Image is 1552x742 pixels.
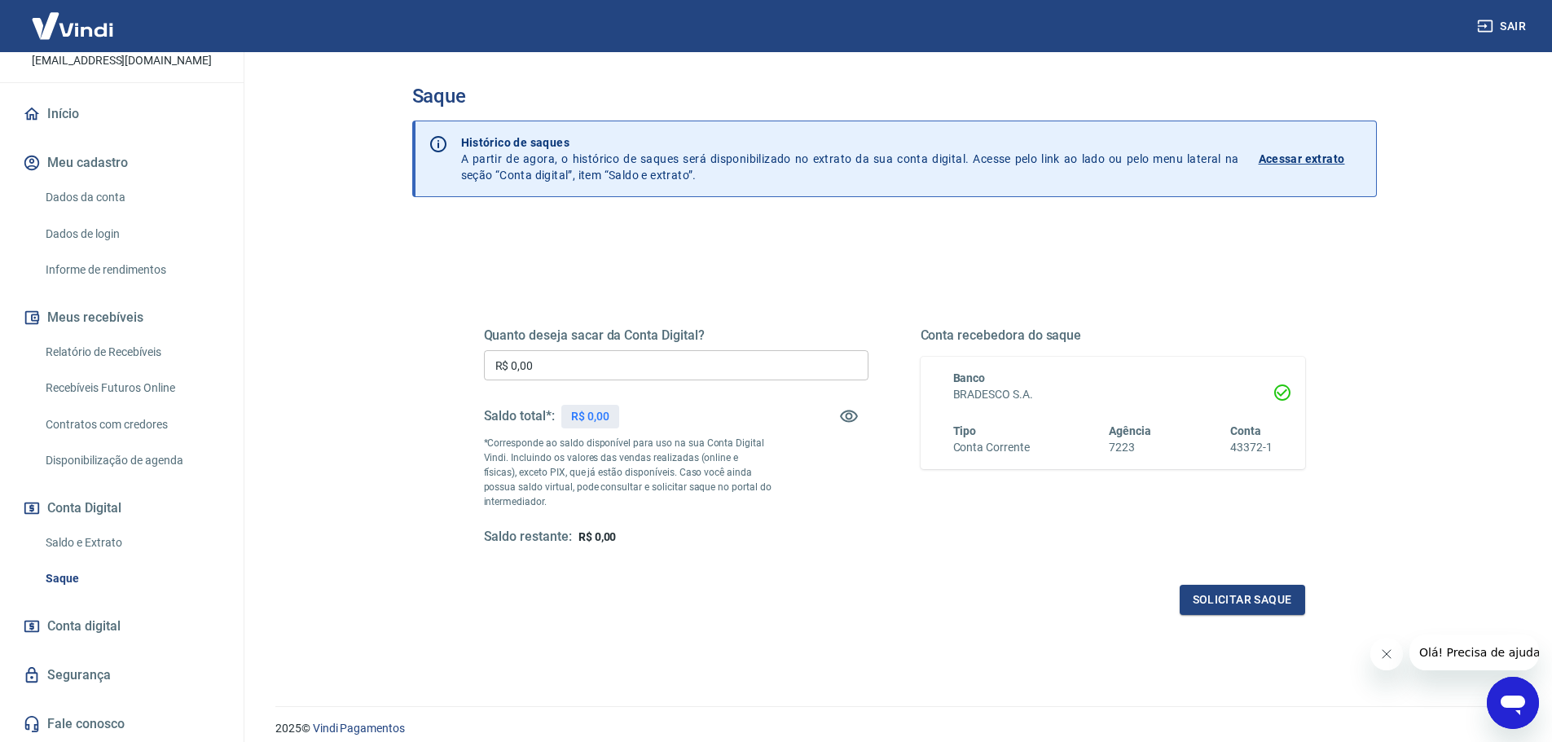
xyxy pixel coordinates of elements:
button: Meus recebíveis [20,300,224,336]
span: Tipo [953,424,977,437]
a: Relatório de Recebíveis [39,336,224,369]
a: Saque [39,562,224,595]
button: Conta Digital [20,490,224,526]
h5: Saldo restante: [484,529,572,546]
button: Meu cadastro [20,145,224,181]
h5: Saldo total*: [484,408,555,424]
span: Conta [1230,424,1261,437]
a: Vindi Pagamentos [313,722,405,735]
a: Recebíveis Futuros Online [39,371,224,405]
h5: Conta recebedora do saque [921,327,1305,344]
p: A partir de agora, o histórico de saques será disponibilizado no extrato da sua conta digital. Ac... [461,134,1239,183]
p: R$ 0,00 [571,408,609,425]
p: Acessar extrato [1259,151,1345,167]
h3: Saque [412,85,1377,108]
h5: Quanto deseja sacar da Conta Digital? [484,327,868,344]
iframe: Botão para abrir a janela de mensagens [1487,677,1539,729]
span: Banco [953,371,986,384]
a: Acessar extrato [1259,134,1363,183]
iframe: Fechar mensagem [1370,638,1403,670]
a: Saldo e Extrato [39,526,224,560]
span: R$ 0,00 [578,530,617,543]
a: Disponibilização de agenda [39,444,224,477]
a: Dados da conta [39,181,224,214]
p: 2025 © [275,720,1513,737]
h6: Conta Corrente [953,439,1030,456]
iframe: Mensagem da empresa [1409,634,1539,670]
p: *Corresponde ao saldo disponível para uso na sua Conta Digital Vindi. Incluindo os valores das ve... [484,436,772,509]
a: Conta digital [20,608,224,644]
a: Informe de rendimentos [39,253,224,287]
button: Sair [1474,11,1532,42]
h6: 7223 [1109,439,1151,456]
a: Contratos com credores [39,408,224,441]
a: Início [20,96,224,132]
p: [EMAIL_ADDRESS][DOMAIN_NAME] [32,52,212,69]
h6: BRADESCO S.A. [953,386,1273,403]
h6: 43372-1 [1230,439,1273,456]
span: Conta digital [47,615,121,638]
img: Vindi [20,1,125,50]
a: Segurança [20,657,224,693]
p: Histórico de saques [461,134,1239,151]
span: Olá! Precisa de ajuda? [10,11,137,24]
a: Fale conosco [20,706,224,742]
button: Solicitar saque [1180,585,1305,615]
span: Agência [1109,424,1151,437]
a: Dados de login [39,217,224,251]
